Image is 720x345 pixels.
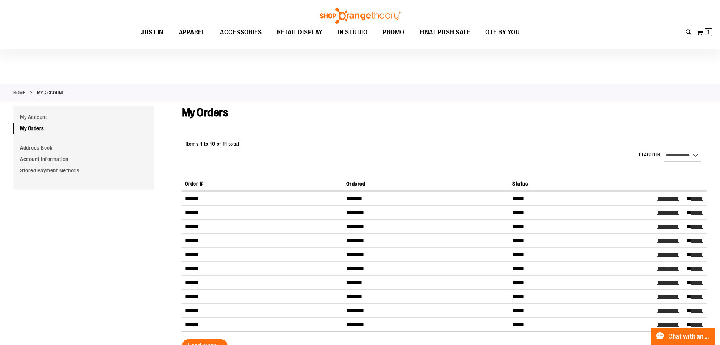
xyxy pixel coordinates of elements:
span: ACCESSORIES [220,24,262,41]
a: My Orders [13,123,154,134]
th: Status [509,177,654,191]
a: My Account [13,111,154,123]
a: Account Information [13,153,154,165]
span: RETAIL DISPLAY [277,24,323,41]
span: Items 1 to 10 of 11 total [186,141,240,147]
span: Chat with an Expert [668,333,711,340]
a: RETAIL DISPLAY [269,24,330,41]
span: OTF BY YOU [485,24,520,41]
a: ACCESSORIES [212,24,269,41]
label: Placed in [639,152,660,158]
span: APPAREL [179,24,205,41]
button: Chat with an Expert [651,328,716,345]
a: FINAL PUSH SALE [412,24,478,41]
img: Shop Orangetheory [319,8,402,24]
span: IN STUDIO [338,24,368,41]
a: Address Book [13,142,154,153]
th: Ordered [343,177,509,191]
span: FINAL PUSH SALE [420,24,471,41]
span: My Orders [182,106,228,119]
a: PROMO [375,24,412,41]
a: Stored Payment Methods [13,165,154,176]
strong: My Account [37,89,64,96]
a: JUST IN [133,24,171,41]
a: OTF BY YOU [478,24,527,41]
a: IN STUDIO [330,24,375,41]
span: PROMO [382,24,404,41]
th: Order # [182,177,343,191]
a: APPAREL [171,24,213,41]
span: JUST IN [141,24,164,41]
span: 1 [707,28,710,36]
a: Home [13,89,25,96]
